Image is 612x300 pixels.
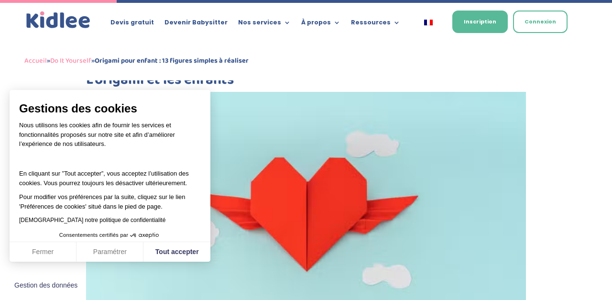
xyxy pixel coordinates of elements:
a: Kidlee Logo [24,10,92,31]
button: Fermer [10,242,76,262]
button: Paramétrer [76,242,143,262]
p: En cliquant sur ”Tout accepter”, vous acceptez l’utilisation des cookies. Vous pourrez toujours l... [19,160,201,188]
button: Tout accepter [143,242,210,262]
span: Consentements certifiés par [59,233,128,238]
span: » » [24,55,249,67]
a: À propos [301,19,340,30]
button: Fermer le widget sans consentement [9,276,83,296]
a: Ressources [351,19,400,30]
span: Gestion des données [14,281,77,290]
p: Nous utilisons les cookies afin de fournir les services et fonctionnalités proposés sur notre sit... [19,121,201,155]
a: Do It Yourself [50,55,91,67]
img: logo_kidlee_bleu [24,10,92,31]
a: Inscription [452,11,508,33]
img: Français [424,20,433,25]
a: Nos services [238,19,291,30]
a: Connexion [513,11,568,33]
a: [DEMOGRAPHIC_DATA] notre politique de confidentialité [19,217,165,223]
a: Devis gratuit [110,19,154,30]
h2: L’origami et les enfants [86,73,526,92]
p: Pour modifier vos préférences par la suite, cliquez sur le lien 'Préférences de cookies' situé da... [19,192,201,211]
a: Devenir Babysitter [164,19,228,30]
strong: Origami pour enfant : 13 figures simples à réaliser [95,55,249,67]
span: Gestions des cookies [19,101,201,116]
svg: Axeptio [130,221,159,250]
a: Accueil [24,55,47,67]
button: Consentements certifiés par [55,229,165,242]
